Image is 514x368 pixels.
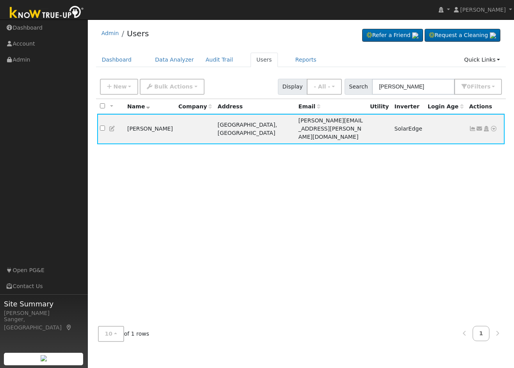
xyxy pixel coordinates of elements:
button: 0Filters [454,79,502,95]
a: Show Graph [469,126,476,132]
div: [PERSON_NAME] [4,309,84,317]
a: Other actions [490,125,497,133]
td: [GEOGRAPHIC_DATA], [GEOGRAPHIC_DATA] [215,114,295,144]
a: Dashboard [96,53,138,67]
span: Site Summary [4,299,84,309]
span: Days since last login [428,103,464,110]
span: Search [345,79,372,95]
span: of 1 rows [98,326,149,342]
span: [PERSON_NAME] [460,7,506,13]
a: Data Analyzer [149,53,200,67]
a: Login As [483,126,490,132]
td: [PERSON_NAME] [124,114,176,144]
a: Edit User [109,126,116,132]
div: Address [218,103,293,111]
span: Email [299,103,320,110]
span: Filter [471,83,491,90]
div: Inverter [394,103,422,111]
img: retrieve [490,32,496,39]
img: retrieve [41,355,47,361]
a: Audit Trail [200,53,239,67]
span: [PERSON_NAME][EMAIL_ADDRESS][PERSON_NAME][DOMAIN_NAME] [299,117,363,140]
a: 1 [473,326,490,341]
button: New [100,79,139,95]
span: SolarEdge [394,126,422,132]
a: Map [66,324,73,331]
span: Display [278,79,307,95]
span: New [113,83,126,90]
a: Users [127,29,149,38]
a: Quick Links [458,53,506,67]
span: Name [127,103,150,110]
button: Bulk Actions [140,79,204,95]
a: jeffrey.ordonez@outlook.com [476,125,483,133]
a: Refer a Friend [362,29,423,42]
a: Users [251,53,278,67]
span: Company name [178,103,212,110]
a: Admin [101,30,119,36]
input: Search [372,79,455,95]
div: Utility [370,103,389,111]
div: Actions [469,103,502,111]
img: Know True-Up [6,4,88,22]
a: Reports [290,53,322,67]
button: 10 [98,326,124,342]
img: retrieve [412,32,418,39]
span: s [487,83,490,90]
div: Sanger, [GEOGRAPHIC_DATA] [4,315,84,332]
span: 10 [105,331,113,337]
span: Bulk Actions [154,83,193,90]
a: Request a Cleaning [425,29,500,42]
button: - All - [307,79,342,95]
